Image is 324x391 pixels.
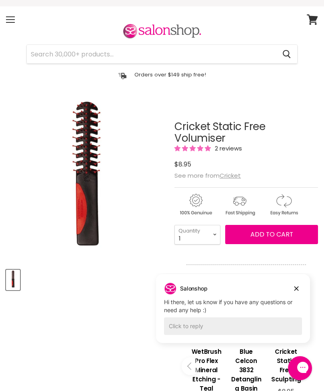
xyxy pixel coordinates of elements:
[218,192,261,217] img: shipping.gif
[174,160,191,169] span: $8.95
[284,353,316,383] iframe: Gorgias live chat messenger
[174,225,220,245] select: Quantity
[225,225,318,244] button: Add to cart
[174,171,241,180] span: See more from
[270,341,302,388] a: View product:Cricket Static Free Sculpting
[174,121,318,144] h1: Cricket Static Free Volumiser
[276,45,297,63] button: Search
[262,192,305,217] img: returns.gif
[270,347,302,384] h3: Cricket Static Free Sculpting
[27,45,276,63] input: Search
[174,192,217,217] img: genuine.gif
[6,101,167,262] div: Cricket Static Free Volumiser image. Click or Scroll to Zoom.
[5,267,168,290] div: Product thumbnails
[7,271,19,289] img: Cricket Static Free Volumizer
[174,144,212,152] span: 5.00 stars
[134,71,206,78] p: Orders over $149 ship free!
[150,273,316,355] iframe: Gorgias live chat campaigns
[250,230,293,239] span: Add to cart
[212,144,242,152] span: 2 reviews
[220,171,241,180] a: Cricket
[26,44,298,64] form: Product
[186,265,306,291] p: Goes well with
[6,270,20,290] button: Cricket Static Free Volumizer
